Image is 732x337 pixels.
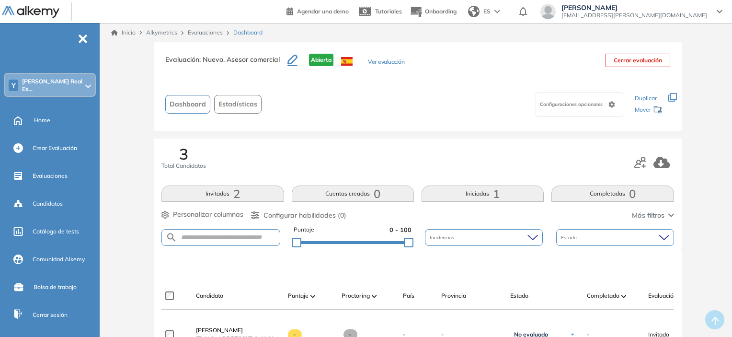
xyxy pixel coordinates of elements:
h3: Evaluación [165,54,287,74]
span: Abierta [309,54,333,66]
span: Duplicar [635,94,657,102]
span: Y [11,81,16,89]
a: Inicio [111,28,136,37]
img: [missing "en.ARROW_ALT" translation] [372,295,377,298]
span: Estadísticas [218,99,257,109]
span: [PERSON_NAME] Real Es... [22,78,83,93]
img: Logo [2,6,59,18]
div: Incidencias [425,229,543,246]
button: Iniciadas1 [422,186,544,202]
span: Proctoring [342,291,370,300]
span: Configurar habilidades (0) [263,210,346,221]
iframe: Chat Widget [684,291,732,337]
span: Configuraciones opcionales [540,101,605,108]
button: Estadísticas [214,95,262,114]
span: Candidato [196,291,223,300]
button: Ver evaluación [368,58,404,68]
img: world [468,6,480,17]
button: Completadas0 [551,186,674,202]
span: Más filtros [632,210,664,221]
span: Total Candidatos [161,162,206,170]
button: Cerrar evaluación [606,54,670,67]
button: Configurar habilidades (0) [251,210,346,221]
span: Agendar una demo [297,8,349,15]
button: Personalizar columnas [161,209,243,220]
span: 3 [179,146,188,162]
span: Evaluación [648,291,677,300]
span: 0 - 100 [389,225,412,234]
span: Dashboard [233,28,263,37]
img: [missing "en.ARROW_ALT" translation] [310,295,315,298]
span: Puntaje [288,291,309,300]
div: Configuraciones opcionales [536,93,623,116]
button: Cuentas creadas0 [292,186,414,202]
button: Dashboard [165,95,210,114]
span: Onboarding [425,8,457,15]
span: Evaluaciones [33,172,68,180]
span: Provincia [441,291,466,300]
div: Widget de chat [684,291,732,337]
img: ESP [341,57,353,66]
a: [PERSON_NAME] [196,326,280,335]
span: : Nuevo. Asesor comercial [199,55,280,64]
span: ES [483,7,491,16]
div: Estado [556,229,674,246]
span: Home [34,116,50,125]
span: Completado [587,291,619,300]
span: Comunidad Alkemy [33,255,85,264]
button: Invitados2 [161,186,284,202]
span: [PERSON_NAME] [561,4,707,12]
span: Cerrar sesión [33,311,68,319]
span: Catálogo de tests [33,227,79,236]
span: País [403,291,414,300]
img: [missing "en.ARROW_ALT" translation] [621,295,626,298]
a: Evaluaciones [188,29,223,36]
span: Candidatos [33,199,63,208]
span: Estado [510,291,528,300]
a: Agendar una demo [286,5,349,16]
img: arrow [494,10,500,13]
div: Mover [635,102,663,119]
span: Dashboard [170,99,206,109]
span: Crear Evaluación [33,144,77,152]
span: Estado [561,234,579,241]
span: Alkymetrics [146,29,177,36]
span: Tutoriales [375,8,402,15]
span: [PERSON_NAME] [196,326,243,334]
span: Incidencias [430,234,456,241]
button: Onboarding [410,1,457,22]
button: Más filtros [632,210,674,221]
img: SEARCH_ALT [166,232,177,244]
span: Personalizar columnas [173,209,243,220]
span: Bolsa de trabajo [34,283,77,291]
span: [EMAIL_ADDRESS][PERSON_NAME][DOMAIN_NAME] [561,12,707,19]
span: Puntaje [294,225,314,234]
